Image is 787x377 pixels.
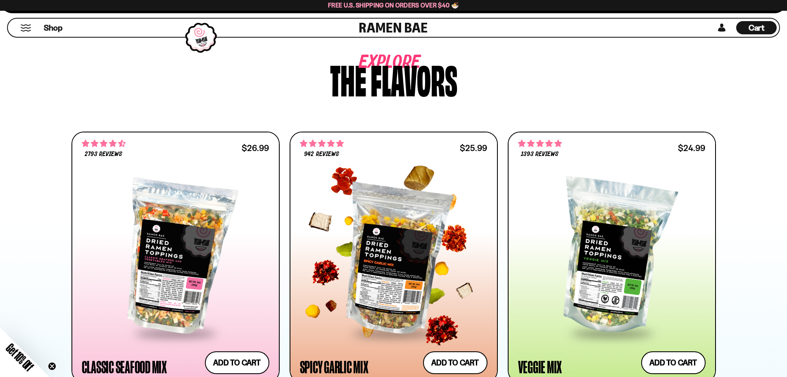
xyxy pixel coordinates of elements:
[304,151,339,158] span: 942 reviews
[300,359,369,374] div: Spicy Garlic Mix
[736,19,777,37] a: Cart
[82,359,167,374] div: Classic Seafood Mix
[678,144,705,152] div: $24.99
[371,59,457,98] div: flavors
[48,362,56,370] button: Close teaser
[330,59,366,98] div: The
[359,59,395,67] span: Explore
[460,144,487,152] div: $25.99
[328,1,459,9] span: Free U.S. Shipping on Orders over $40 🍜
[44,22,62,34] span: Shop
[85,151,122,158] span: 2793 reviews
[242,144,269,152] div: $26.99
[300,138,344,149] span: 4.75 stars
[518,138,562,149] span: 4.76 stars
[20,24,31,31] button: Mobile Menu Trigger
[44,21,62,34] a: Shop
[521,151,558,158] span: 1393 reviews
[205,351,269,374] button: Add to cart
[82,138,126,149] span: 4.68 stars
[518,359,562,374] div: Veggie Mix
[641,351,706,374] button: Add to cart
[423,351,487,374] button: Add to cart
[4,341,36,373] span: Get 10% Off
[749,23,765,33] span: Cart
